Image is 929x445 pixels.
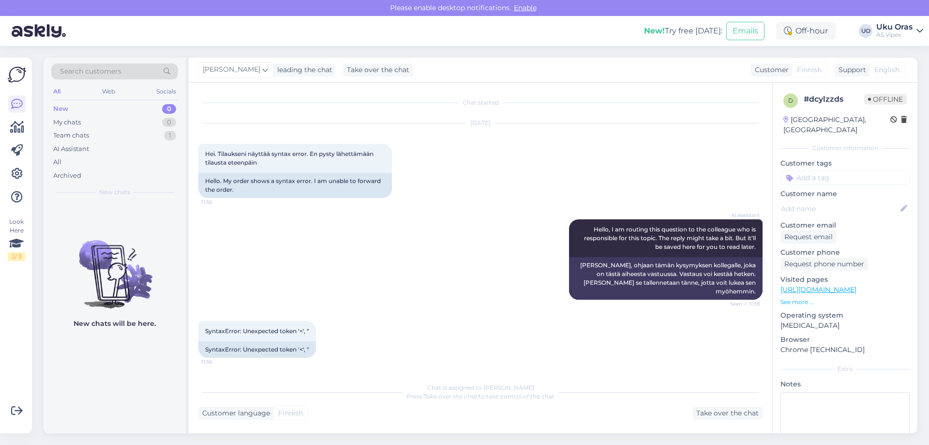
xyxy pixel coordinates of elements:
div: Try free [DATE]: [644,25,722,37]
div: 2 / 3 [8,252,25,261]
p: Browser [780,335,910,345]
p: [MEDICAL_DATA] [780,321,910,331]
p: Visited pages [780,275,910,285]
span: Offline [864,94,907,105]
div: Customer language [198,408,270,418]
button: Emails [726,22,764,40]
div: Archived [53,171,81,181]
div: SyntaxError: Unexpected token '<', " [198,341,316,358]
span: Press to take control of the chat [406,393,554,400]
span: Chat is assigned to [PERSON_NAME] [427,384,534,391]
span: Hello, I am routing this question to the colleague who is responsible for this topic. The reply m... [584,226,757,250]
div: My chats [53,118,81,127]
span: Hei. Tilaukseni näyttää syntax error. En pysty lähettämään tilausta eteenpäin [205,150,375,166]
div: Uku Oras [876,23,913,31]
div: All [51,85,62,98]
div: Look Here [8,217,25,261]
div: Request email [780,230,837,244]
div: New [53,104,68,114]
div: # dcylzzds [804,93,864,105]
p: Customer tags [780,158,910,169]
span: Enable [511,3,539,12]
i: 'Take over the chat' [422,393,479,400]
p: See more ... [780,298,910,307]
div: leading the chat [273,65,332,75]
span: AI Assistant [723,212,760,219]
a: Uku OrasAS Vipex [876,23,923,39]
div: Hello. My order shows a syntax error. I am unable to forward the order. [198,173,392,198]
div: Support [835,65,866,75]
div: [GEOGRAPHIC_DATA], [GEOGRAPHIC_DATA] [783,115,890,135]
span: English [874,65,899,75]
p: Notes [780,379,910,389]
div: Take over the chat [343,63,413,77]
div: All [53,157,61,167]
div: 0 [162,104,176,114]
p: New chats will be here. [74,319,156,329]
div: Off-hour [776,22,836,40]
p: Customer name [780,189,910,199]
span: Finnish [797,65,822,75]
p: Chrome [TECHNICAL_ID] [780,345,910,355]
div: Customer information [780,144,910,153]
img: Askly Logo [8,65,26,84]
span: d [788,97,793,104]
div: Web [100,85,117,98]
div: Take over the chat [692,407,763,420]
img: No chats [44,223,186,310]
div: [PERSON_NAME], ohjaan tämän kysymyksen kollegalle, joka on tästä aiheesta vastuussa. Vastaus voi ... [569,257,763,300]
div: AS Vipex [876,31,913,39]
span: 11:38 [201,199,238,206]
input: Add name [781,203,899,214]
span: Search customers [60,66,121,77]
div: Chat started [198,98,763,107]
div: Socials [154,85,178,98]
div: Extra [780,365,910,373]
div: 1 [164,131,176,140]
span: [PERSON_NAME] [203,64,260,75]
input: Add a tag [780,170,910,185]
span: SyntaxError: Unexpected token '<', " [205,327,309,335]
div: Team chats [53,131,89,140]
span: 11:38 [201,358,238,366]
div: AI Assistant [53,144,89,154]
span: New chats [99,188,130,197]
p: Customer email [780,220,910,230]
div: UO [859,24,872,38]
div: Customer [751,65,789,75]
span: Seen ✓ 11:38 [723,300,760,307]
a: [URL][DOMAIN_NAME] [780,285,856,294]
div: [DATE] [198,119,763,127]
b: New! [644,26,665,35]
p: Customer phone [780,247,910,258]
span: Finnish [278,408,303,418]
div: 0 [162,118,176,127]
p: Operating system [780,310,910,321]
div: Request phone number [780,258,868,271]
